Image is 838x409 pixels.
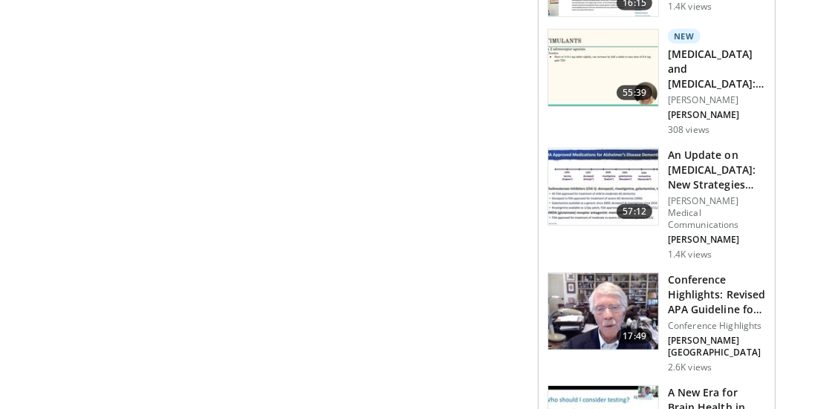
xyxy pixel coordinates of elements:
[548,148,766,261] a: 57:12 An Update on [MEDICAL_DATA]: New Strategies Across the Disease … [PERSON_NAME] Medical Comm...
[548,148,658,226] img: 39ff3702-66a0-41ba-ad09-8d8ee3cf0264.150x105_q85_crop-smart_upscale.jpg
[668,272,766,317] h3: Conference Highlights: Revised APA Guideline for Treatment of Patien…
[668,195,766,231] p: [PERSON_NAME] Medical Communications
[617,204,652,219] span: 57:12
[668,109,766,121] p: [PERSON_NAME]
[548,29,766,136] a: 55:39 New [MEDICAL_DATA] and [MEDICAL_DATA]: Stimming and Stimulants [PERSON_NAME] [PERSON_NAME] ...
[668,234,766,246] p: [PERSON_NAME]
[617,329,652,344] span: 17:49
[548,30,658,107] img: d36e463e-79e1-402d-9e36-b355bbb887a9.150x105_q85_crop-smart_upscale.jpg
[548,272,766,373] a: 17:49 Conference Highlights: Revised APA Guideline for Treatment of Patien… Conference Highlights...
[548,273,658,350] img: a8a55e96-0fed-4e33-bde8-e6fc0867bf6d.150x105_q85_crop-smart_upscale.jpg
[668,94,766,106] p: [PERSON_NAME]
[668,1,712,13] p: 1.4K views
[668,148,766,192] h3: An Update on [MEDICAL_DATA]: New Strategies Across the Disease …
[617,85,652,100] span: 55:39
[668,47,766,91] h3: [MEDICAL_DATA] and [MEDICAL_DATA]: Stimming and Stimulants
[668,249,712,261] p: 1.4K views
[668,124,709,136] p: 308 views
[668,361,712,373] p: 2.6K views
[668,320,766,332] p: Conference Highlights
[668,29,701,44] p: New
[668,335,766,359] p: [PERSON_NAME][GEOGRAPHIC_DATA]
